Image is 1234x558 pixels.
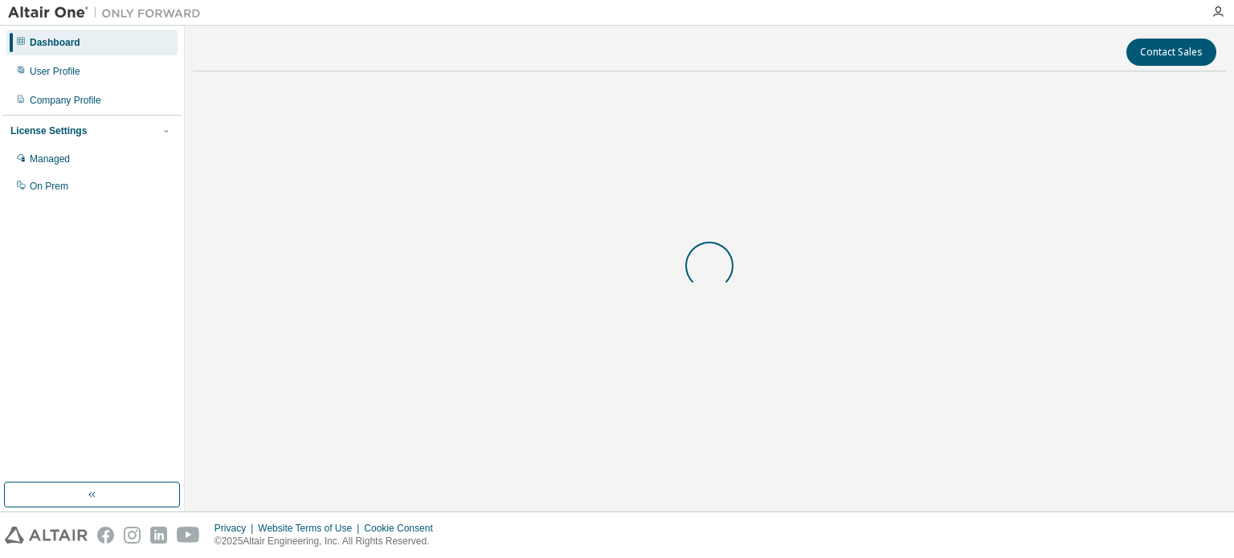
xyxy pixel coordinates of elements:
img: Altair One [8,5,209,21]
img: altair_logo.svg [5,527,88,544]
p: © 2025 Altair Engineering, Inc. All Rights Reserved. [215,535,443,548]
img: youtube.svg [177,527,200,544]
div: Dashboard [30,36,80,49]
button: Contact Sales [1126,39,1216,66]
div: Privacy [215,522,258,535]
div: License Settings [10,124,87,137]
div: User Profile [30,65,80,78]
img: linkedin.svg [150,527,167,544]
div: On Prem [30,180,68,193]
div: Managed [30,153,70,165]
img: facebook.svg [97,527,114,544]
div: Website Terms of Use [258,522,364,535]
div: Company Profile [30,94,101,107]
img: instagram.svg [124,527,141,544]
div: Cookie Consent [364,522,442,535]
